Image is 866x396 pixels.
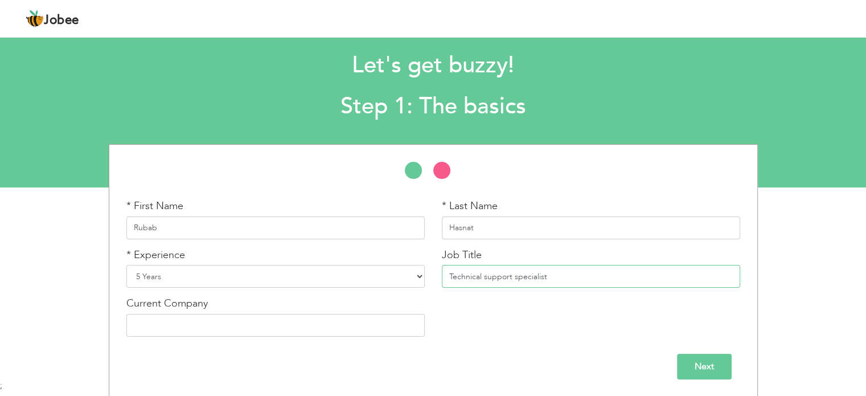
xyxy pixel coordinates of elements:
label: Job Title [442,248,482,263]
label: * First Name [126,199,183,214]
span: Jobee [44,14,79,27]
h2: Step 1: The basics [117,92,749,121]
h1: Let's get buzzy! [117,51,749,80]
label: Current Company [126,296,208,311]
label: * Experience [126,248,185,263]
input: Next [677,354,732,379]
label: * Last Name [442,199,498,214]
img: jobee.io [26,10,44,28]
